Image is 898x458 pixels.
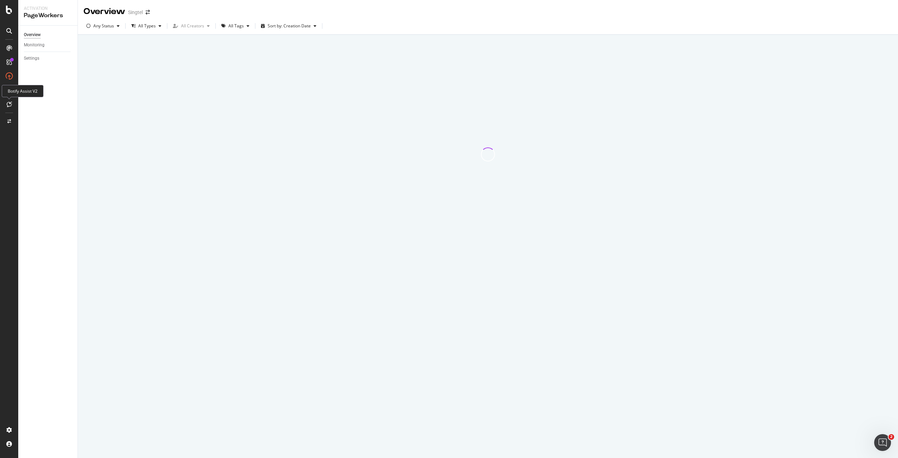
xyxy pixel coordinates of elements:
div: Overview [83,6,125,18]
div: Settings [24,55,39,62]
div: arrow-right-arrow-left [146,10,150,15]
a: Settings [24,55,73,62]
span: 2 [889,434,894,440]
div: Monitoring [24,41,45,49]
a: Overview [24,31,73,39]
div: Any Status [93,24,114,28]
button: All Tags [219,20,252,32]
div: Singtel [128,9,143,16]
button: All Types [128,20,164,32]
button: Sort by: Creation Date [258,20,319,32]
div: All Creators [181,24,204,28]
button: All Creators [170,20,213,32]
iframe: Intercom live chat [874,434,891,451]
div: Sort by: Creation Date [268,24,311,28]
div: Overview [24,31,41,39]
button: Any Status [83,20,122,32]
div: All Tags [228,24,244,28]
div: Botify Assist V2 [2,85,43,97]
a: Monitoring [24,41,73,49]
div: PageWorkers [24,12,72,20]
div: Activation [24,6,72,12]
div: All Types [138,24,156,28]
